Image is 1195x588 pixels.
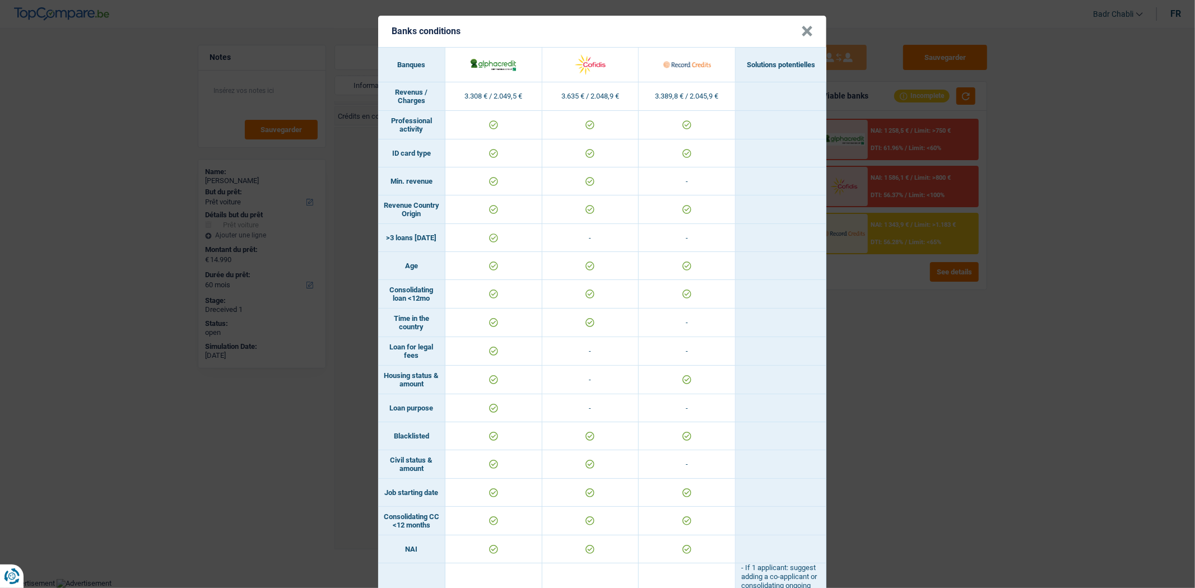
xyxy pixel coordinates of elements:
[663,53,711,77] img: Record Credits
[378,111,445,139] td: Professional activity
[639,82,736,111] td: 3.389,8 € / 2.045,9 €
[801,26,813,37] button: Close
[639,309,736,337] td: -
[378,82,445,111] td: Revenus / Charges
[378,535,445,563] td: NAI
[542,394,639,422] td: -
[639,337,736,366] td: -
[378,48,445,82] th: Banques
[542,366,639,394] td: -
[542,224,639,252] td: -
[378,167,445,195] td: Min. revenue
[639,450,736,479] td: -
[542,82,639,111] td: 3.635 € / 2.048,9 €
[639,167,736,195] td: -
[736,48,826,82] th: Solutions potentielles
[469,57,517,72] img: AlphaCredit
[542,337,639,366] td: -
[445,82,542,111] td: 3.308 € / 2.049,5 €
[378,309,445,337] td: Time in the country
[378,422,445,450] td: Blacklisted
[566,53,614,77] img: Cofidis
[639,224,736,252] td: -
[378,337,445,366] td: Loan for legal fees
[378,479,445,507] td: Job starting date
[378,195,445,224] td: Revenue Country Origin
[392,26,461,36] h5: Banks conditions
[378,366,445,394] td: Housing status & amount
[378,139,445,167] td: ID card type
[378,507,445,535] td: Consolidating CC <12 months
[639,394,736,422] td: -
[378,252,445,280] td: Age
[378,280,445,309] td: Consolidating loan <12mo
[378,450,445,479] td: Civil status & amount
[378,224,445,252] td: >3 loans [DATE]
[378,394,445,422] td: Loan purpose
